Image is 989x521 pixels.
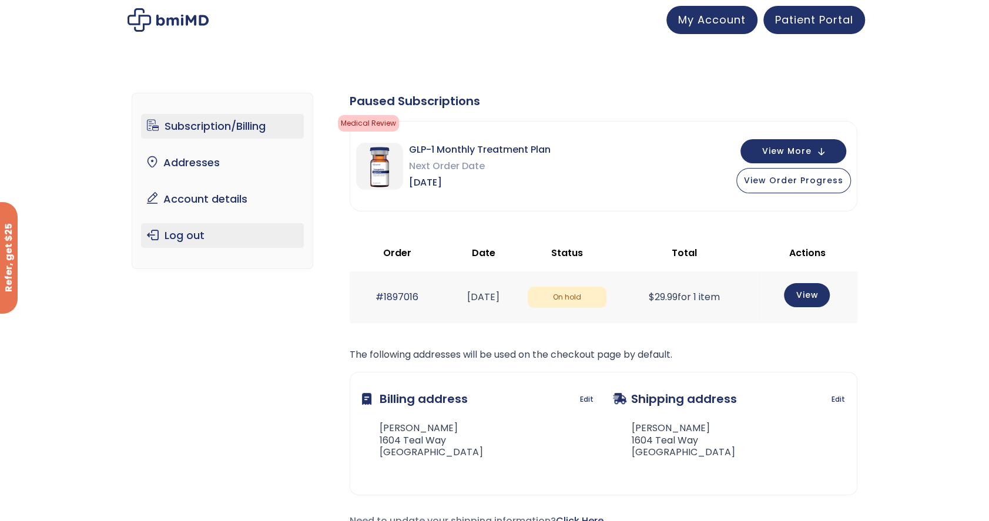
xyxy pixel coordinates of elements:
td: for 1 item [612,271,757,322]
a: Edit [580,391,594,408]
button: View Order Progress [736,168,851,193]
span: Order [383,246,411,260]
a: Addresses [141,150,304,175]
span: My Account [678,12,746,27]
h3: Shipping address [613,384,737,414]
div: Paused Subscriptions [350,93,857,109]
time: [DATE] [467,290,499,304]
span: Medical Review [338,115,399,132]
span: Date [471,246,495,260]
span: On hold [528,287,606,308]
span: Actions [789,246,825,260]
p: The following addresses will be used on the checkout page by default. [350,347,857,363]
a: #1897016 [376,290,418,304]
a: Account details [141,187,304,211]
h3: Billing address [362,384,468,414]
span: Total [672,246,697,260]
img: My account [128,8,209,32]
a: View [784,283,830,307]
a: Subscription/Billing [141,114,304,139]
span: [DATE] [409,174,551,191]
span: 29.99 [649,290,678,304]
a: Log out [141,223,304,248]
address: [PERSON_NAME] 1604 Teal Way [GEOGRAPHIC_DATA] [613,422,735,459]
span: Next Order Date [409,158,551,174]
span: $ [649,290,655,304]
span: View More [762,147,812,155]
a: Patient Portal [763,6,865,34]
span: View Order Progress [744,174,843,186]
nav: Account pages [132,93,313,269]
span: Status [551,246,583,260]
address: [PERSON_NAME] 1604 Teal Way [GEOGRAPHIC_DATA] [362,422,483,459]
a: Edit [832,391,845,408]
a: My Account [666,6,757,34]
span: Patient Portal [775,12,853,27]
button: View More [740,139,846,163]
